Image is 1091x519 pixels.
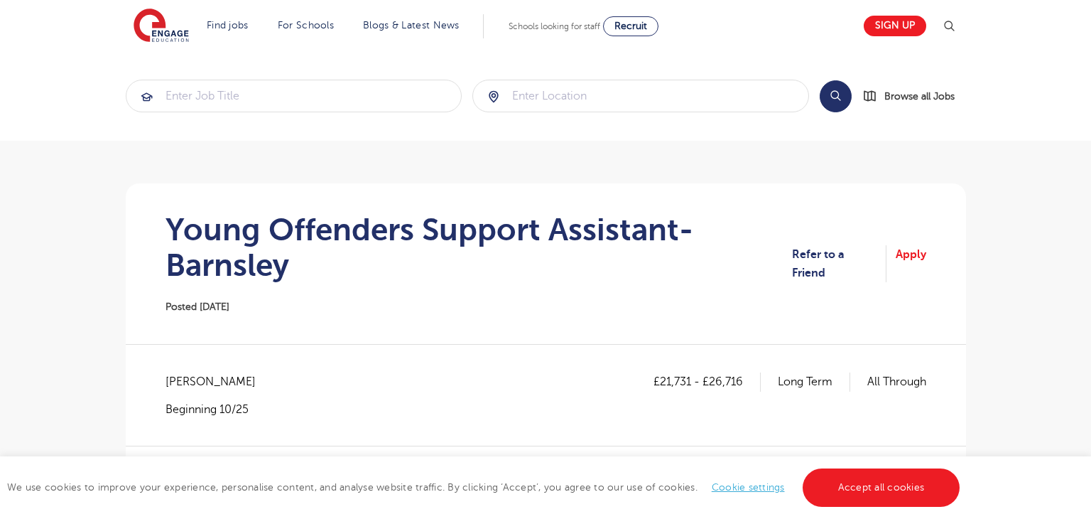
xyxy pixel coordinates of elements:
[472,80,809,112] div: Submit
[884,88,955,105] span: Browse all Jobs
[165,373,270,391] span: [PERSON_NAME]
[207,20,249,31] a: Find jobs
[7,482,963,493] span: We use cookies to improve your experience, personalise content, and analyse website traffic. By c...
[278,20,334,31] a: For Schools
[653,373,761,391] p: £21,731 - £26,716
[863,88,966,105] a: Browse all Jobs
[126,80,462,112] input: Submit
[165,212,793,283] h1: Young Offenders Support Assistant- Barnsley
[134,9,189,44] img: Engage Education
[712,482,785,493] a: Cookie settings
[778,373,850,391] p: Long Term
[165,301,229,312] span: Posted [DATE]
[509,21,600,31] span: Schools looking for staff
[792,245,886,283] a: Refer to a Friend
[363,20,460,31] a: Blogs & Latest News
[896,245,926,283] a: Apply
[803,469,960,507] a: Accept all cookies
[614,21,647,31] span: Recruit
[867,373,926,391] p: All Through
[473,80,808,112] input: Submit
[864,16,926,36] a: Sign up
[820,80,852,112] button: Search
[165,402,270,417] p: Beginning 10/25
[603,16,658,36] a: Recruit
